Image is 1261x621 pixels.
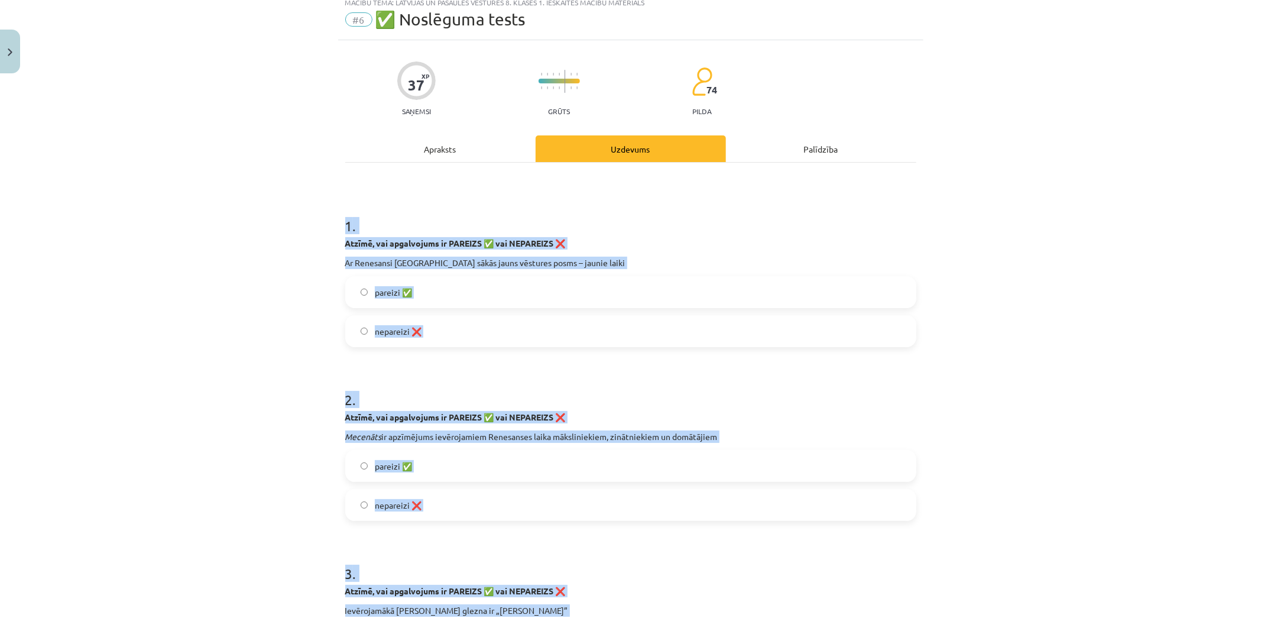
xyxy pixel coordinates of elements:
[345,257,916,269] p: Ar Renesansi [GEOGRAPHIC_DATA] sākās jauns vēstures posms – jaunie laiki
[345,604,916,617] p: Ievērojamākā [PERSON_NAME] glezna ir „[PERSON_NAME]”
[422,73,429,79] span: XP
[345,431,382,442] em: Mecenāts
[345,431,916,443] p: ir apzīmējums ievērojamiem Renesanses laika māksliniekiem, zinātniekiem un domātājiem
[536,135,726,162] div: Uzdevums
[361,328,368,335] input: nepareizi ❌
[559,86,560,89] img: icon-short-line-57e1e144782c952c97e751825c79c345078a6d821885a25fce030b3d8c18986b.svg
[570,73,572,76] img: icon-short-line-57e1e144782c952c97e751825c79c345078a6d821885a25fce030b3d8c18986b.svg
[345,545,916,581] h1: 3 .
[345,197,916,234] h1: 1 .
[345,586,566,596] strong: Atzīmē, vai apgalvojums ir PAREIZS ✅ vai NEPAREIZS ❌
[345,135,536,162] div: Apraksts
[553,73,554,76] img: icon-short-line-57e1e144782c952c97e751825c79c345078a6d821885a25fce030b3d8c18986b.svg
[576,73,578,76] img: icon-short-line-57e1e144782c952c97e751825c79c345078a6d821885a25fce030b3d8c18986b.svg
[361,289,368,296] input: pareizi ✅
[548,107,570,115] p: Grūts
[361,462,368,470] input: pareizi ✅
[565,70,566,93] img: icon-long-line-d9ea69661e0d244f92f715978eff75569469978d946b2353a9bb055b3ed8787d.svg
[553,86,554,89] img: icon-short-line-57e1e144782c952c97e751825c79c345078a6d821885a25fce030b3d8c18986b.svg
[375,286,412,299] span: pareizi ✅
[559,73,560,76] img: icon-short-line-57e1e144782c952c97e751825c79c345078a6d821885a25fce030b3d8c18986b.svg
[397,107,436,115] p: Saņemsi
[8,48,12,56] img: icon-close-lesson-0947bae3869378f0d4975bcd49f059093ad1ed9edebbc8119c70593378902aed.svg
[570,86,572,89] img: icon-short-line-57e1e144782c952c97e751825c79c345078a6d821885a25fce030b3d8c18986b.svg
[345,12,372,27] span: #6
[345,412,566,422] strong: Atzīmē, vai apgalvojums ir PAREIZS ✅ vai NEPAREIZS ❌
[345,371,916,407] h1: 2 .
[541,73,542,76] img: icon-short-line-57e1e144782c952c97e751825c79c345078a6d821885a25fce030b3d8c18986b.svg
[547,86,548,89] img: icon-short-line-57e1e144782c952c97e751825c79c345078a6d821885a25fce030b3d8c18986b.svg
[541,86,542,89] img: icon-short-line-57e1e144782c952c97e751825c79c345078a6d821885a25fce030b3d8c18986b.svg
[375,460,412,473] span: pareizi ✅
[726,135,916,162] div: Palīdzība
[408,77,424,93] div: 37
[576,86,578,89] img: icon-short-line-57e1e144782c952c97e751825c79c345078a6d821885a25fce030b3d8c18986b.svg
[375,499,422,512] span: nepareizi ❌
[361,502,368,509] input: nepareizi ❌
[692,107,711,115] p: pilda
[375,9,526,29] span: ✅ Noslēguma tests
[547,73,548,76] img: icon-short-line-57e1e144782c952c97e751825c79c345078a6d821885a25fce030b3d8c18986b.svg
[692,67,712,96] img: students-c634bb4e5e11cddfef0936a35e636f08e4e9abd3cc4e673bd6f9a4125e45ecb1.svg
[375,325,422,338] span: nepareizi ❌
[706,85,717,95] span: 74
[345,238,566,248] strong: Atzīmē, vai apgalvojums ir PAREIZS ✅ vai NEPAREIZS ❌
